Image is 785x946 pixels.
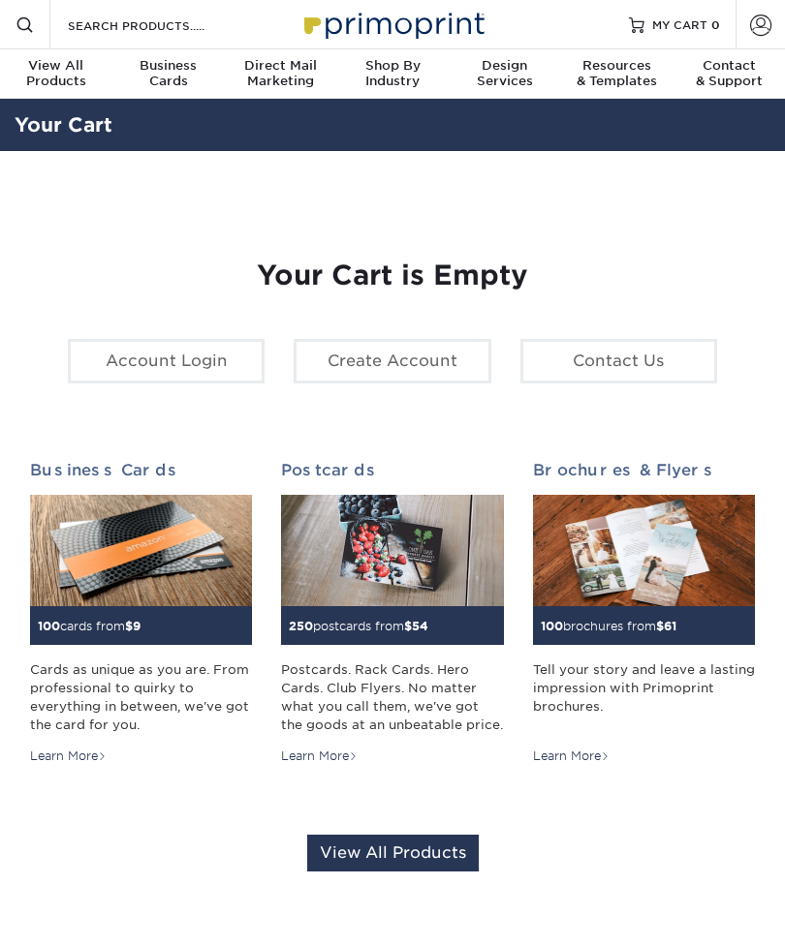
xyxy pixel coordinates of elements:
img: Primoprint [296,3,489,45]
div: Learn More [30,748,107,765]
div: Services [449,58,561,89]
a: BusinessCards [112,49,225,101]
span: Business [112,58,225,74]
a: Contact& Support [673,49,785,101]
span: Contact [673,58,785,74]
small: cards from [38,619,141,633]
span: 61 [664,619,676,633]
small: brochures from [541,619,676,633]
span: MY CART [652,16,707,33]
h2: Business Cards [30,461,252,479]
span: Shop By [336,58,449,74]
div: & Templates [561,58,674,89]
div: Marketing [224,58,336,89]
span: 250 [289,619,313,633]
h1: Your Cart is Empty [30,259,755,292]
div: Cards [112,58,225,89]
a: Direct MailMarketing [224,49,336,101]
span: 9 [133,619,141,633]
small: postcards from [289,619,428,633]
img: Business Cards [30,495,252,606]
span: $ [125,619,133,633]
a: Shop ByIndustry [336,49,449,101]
a: Business Cards 100cards from$9 Cards as unique as you are. From professional to quirky to everyth... [30,461,252,765]
a: Postcards 250postcards from$54 Postcards. Rack Cards. Hero Cards. Club Flyers. No matter what you... [281,461,503,765]
span: 100 [38,619,60,633]
span: Resources [561,58,674,74]
h2: Brochures & Flyers [533,461,755,479]
span: Design [449,58,561,74]
span: 0 [711,17,720,31]
input: SEARCH PRODUCTS..... [66,14,255,37]
div: Learn More [281,748,358,765]
a: View All Products [307,835,479,871]
span: $ [404,619,412,633]
div: Postcards. Rack Cards. Hero Cards. Club Flyers. No matter what you call them, we've got the goods... [281,660,503,734]
a: DesignServices [449,49,561,101]
div: Cards as unique as you are. From professional to quirky to everything in between, we've got the c... [30,660,252,734]
div: Learn More [533,748,610,765]
div: & Support [673,58,785,89]
span: Direct Mail [224,58,336,74]
a: Create Account [294,339,490,383]
a: Account Login [68,339,265,383]
a: Contact Us [520,339,717,383]
img: Postcards [281,495,503,606]
span: 54 [412,619,428,633]
a: Resources& Templates [561,49,674,101]
h2: Postcards [281,461,503,479]
div: Industry [336,58,449,89]
span: $ [656,619,664,633]
a: Your Cart [15,113,112,137]
img: Brochures & Flyers [533,495,755,606]
a: Brochures & Flyers 100brochures from$61 Tell your story and leave a lasting impression with Primo... [533,461,755,765]
span: 100 [541,619,563,633]
div: Tell your story and leave a lasting impression with Primoprint brochures. [533,660,755,734]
